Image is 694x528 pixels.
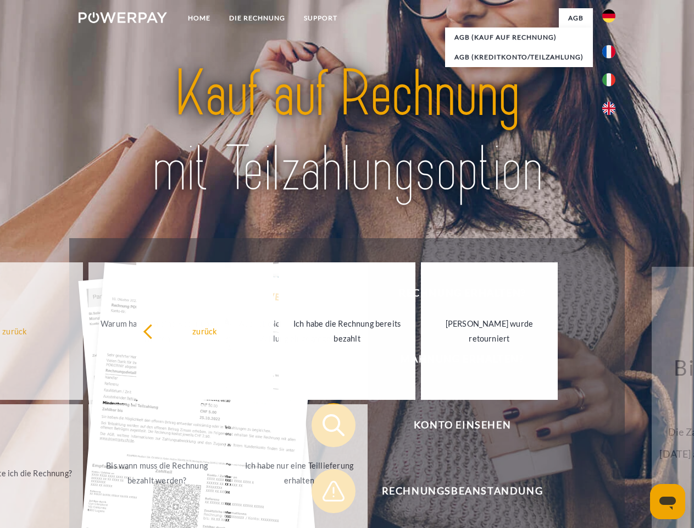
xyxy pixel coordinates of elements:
div: [PERSON_NAME] wurde retourniert [427,316,551,346]
a: SUPPORT [295,8,347,28]
img: en [602,102,615,115]
a: agb [559,8,593,28]
img: logo-powerpay-white.svg [79,12,167,23]
img: de [602,9,615,23]
a: Home [179,8,220,28]
div: Warum habe ich eine Rechnung erhalten? [95,316,219,346]
button: Rechnungsbeanstandung [312,469,597,513]
a: AGB (Kreditkonto/Teilzahlung) [445,47,593,67]
iframe: Schaltfläche zum Öffnen des Messaging-Fensters [650,484,685,519]
div: zurück [143,323,267,338]
img: title-powerpay_de.svg [105,53,589,211]
a: DIE RECHNUNG [220,8,295,28]
button: Konto einsehen [312,403,597,447]
div: Ich habe die Rechnung bereits bezahlt [285,316,409,346]
img: it [602,73,615,86]
div: Bis wann muss die Rechnung bezahlt werden? [95,458,219,488]
span: Rechnungsbeanstandung [327,469,597,513]
img: fr [602,45,615,58]
div: Ich habe nur eine Teillieferung erhalten [237,458,361,488]
span: Konto einsehen [327,403,597,447]
a: AGB (Kauf auf Rechnung) [445,28,593,47]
